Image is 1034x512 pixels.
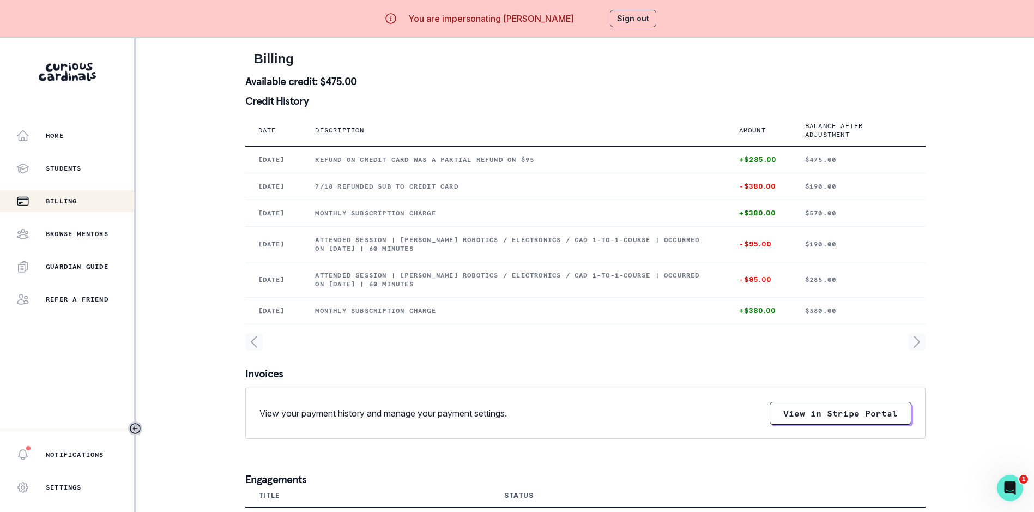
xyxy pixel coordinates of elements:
[315,182,712,191] p: 7/18 REFUNDED SUB TO CREDIT CARD
[770,402,911,425] button: View in Stripe Portal
[739,155,779,164] p: +$285.00
[739,182,779,191] p: -$380.00
[258,182,289,191] p: [DATE]
[739,240,779,249] p: -$95.00
[805,122,899,139] p: Balance after adjustment
[258,126,276,135] p: Date
[908,333,926,351] svg: page right
[258,491,280,500] div: Title
[315,126,364,135] p: Description
[46,262,108,271] p: Guardian Guide
[46,197,77,206] p: Billing
[504,491,534,500] div: Status
[997,475,1023,501] iframe: Intercom live chat
[258,275,289,284] p: [DATE]
[805,306,912,315] p: $380.00
[258,240,289,249] p: [DATE]
[315,155,712,164] p: REFUND ON CREDIT CARD WAS A PARTIAL REFUND ON $95
[46,164,82,173] p: Students
[315,271,712,288] p: Attended session | [PERSON_NAME] Robotics / Electronics / CAD 1-to-1-course | Occurred on [DATE] ...
[805,240,912,249] p: $190.00
[259,407,507,420] p: View your payment history and manage your payment settings.
[739,275,779,284] p: -$95.00
[805,182,912,191] p: $190.00
[245,333,263,351] svg: page left
[128,421,142,436] button: Toggle sidebar
[245,474,926,485] p: Engagements
[46,230,108,238] p: Browse Mentors
[245,76,926,87] p: Available credit: $475.00
[46,483,82,492] p: Settings
[315,209,712,218] p: Monthly subscription charge
[46,131,64,140] p: Home
[254,51,917,67] h2: Billing
[245,368,926,379] p: Invoices
[805,275,912,284] p: $285.00
[1019,475,1028,484] span: 1
[315,236,712,253] p: Attended session | [PERSON_NAME] Robotics / Electronics / CAD 1-to-1-course | Occurred on [DATE] ...
[39,63,96,81] img: Curious Cardinals Logo
[805,155,912,164] p: $475.00
[408,12,574,25] p: You are impersonating [PERSON_NAME]
[739,306,779,315] p: +$380.00
[258,306,289,315] p: [DATE]
[258,155,289,164] p: [DATE]
[315,306,712,315] p: Monthly subscription charge
[46,450,104,459] p: Notifications
[610,10,656,27] button: Sign out
[46,295,108,304] p: Refer a friend
[805,209,912,218] p: $570.00
[739,126,766,135] p: Amount
[739,209,779,218] p: +$380.00
[245,95,926,106] p: Credit History
[258,209,289,218] p: [DATE]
